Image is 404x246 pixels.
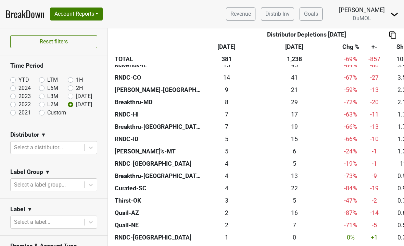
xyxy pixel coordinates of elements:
div: -1 [365,147,384,156]
div: 4 [204,184,249,193]
div: 17 [252,110,337,119]
div: 7 [252,221,337,230]
th: 0 [250,231,338,244]
div: -20 [365,98,384,107]
div: 6 [252,147,337,156]
td: 13.5 [203,71,251,84]
label: 2H [76,84,83,92]
th: Aug '24: activate to sort column ascending [250,41,338,53]
th: 7.000 [250,219,338,231]
td: 8 [203,96,251,108]
div: 7 [204,122,249,131]
th: 22.167 [250,182,338,194]
label: [DATE] [76,92,92,100]
div: -27 [365,73,384,82]
div: 5 [252,196,337,205]
div: -9 [365,172,384,180]
th: 17.499 [250,108,338,121]
div: +1 [365,233,384,242]
th: +-: activate to sort column ascending [363,41,385,53]
label: 2023 [18,92,31,100]
th: 4.500 [250,158,338,170]
div: 19 [252,122,337,131]
td: 8.67 [203,84,251,96]
td: 6.5 [203,121,251,133]
img: Copy to clipboard [389,31,396,39]
th: 5.340 [250,194,338,207]
span: -69% [344,56,357,63]
span: -857 [368,56,380,63]
label: YTD [18,76,29,84]
div: -5 [365,221,384,230]
th: 21.170 [250,84,338,96]
label: 2024 [18,84,31,92]
div: 0 [252,233,337,242]
div: 16 [252,208,337,217]
div: -13 [365,85,384,94]
button: Reset filters [10,35,97,48]
th: RNDC-[GEOGRAPHIC_DATA] [113,231,203,244]
th: [PERSON_NAME]'s-MT [113,145,203,158]
div: 5 [204,147,249,156]
td: 4.84 [203,145,251,158]
th: 16.167 [250,207,338,219]
h3: Label [10,206,25,213]
div: 15 [252,135,337,143]
div: 2 [204,208,249,217]
td: -19 % [338,158,363,170]
div: 41 [252,73,337,82]
div: 14 [204,73,249,82]
td: -66 % [338,133,363,145]
td: -71 % [338,219,363,231]
th: &nbsp;: activate to sort column ascending [113,41,203,53]
div: -14 [365,208,384,217]
label: 2022 [18,100,31,109]
div: [PERSON_NAME] [339,5,385,14]
td: -73 % [338,170,363,182]
td: -63 % [338,108,363,121]
div: -10 [365,135,384,143]
div: 4 [204,159,249,168]
label: [DATE] [76,100,92,109]
td: 3.5 [203,182,251,194]
th: 28.500 [250,96,338,108]
th: [PERSON_NAME]-[GEOGRAPHIC_DATA] [113,84,203,96]
span: ▼ [45,168,50,176]
label: L3M [47,92,58,100]
div: 7 [204,110,249,119]
th: RNDC-[GEOGRAPHIC_DATA] [113,158,203,170]
span: ▼ [27,205,33,214]
th: 40.999 [250,71,338,84]
a: Distrib Inv [261,8,294,20]
button: Account Reports [50,8,103,20]
th: 381 [203,53,251,65]
th: Distributor Depletions [DATE] [250,28,363,41]
th: Quail-NE [113,219,203,231]
div: -19 [365,184,384,193]
div: -11 [365,110,384,119]
td: -87 % [338,207,363,219]
td: 5.001 [203,133,251,145]
td: -84 % [338,182,363,194]
label: 2021 [18,109,31,117]
div: -13 [365,122,384,131]
div: 13 [252,172,337,180]
div: -2 [365,196,384,205]
label: L6M [47,84,58,92]
th: TOTAL [113,53,203,65]
td: 2 [203,219,251,231]
div: -1 [365,159,384,168]
th: RNDC-ID [113,133,203,145]
th: Breakthru-[GEOGRAPHIC_DATA] [113,121,203,133]
td: -24 % [338,145,363,158]
th: 13.000 [250,170,338,182]
th: RNDC-HI [113,108,203,121]
th: RNDC-CO [113,71,203,84]
th: Curated-SC [113,182,203,194]
div: 3 [204,196,249,205]
th: Thirst-OK [113,194,203,207]
th: 14.666 [250,133,338,145]
h3: Time Period [10,62,97,69]
div: 22 [252,184,337,193]
td: 2.84 [203,194,251,207]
